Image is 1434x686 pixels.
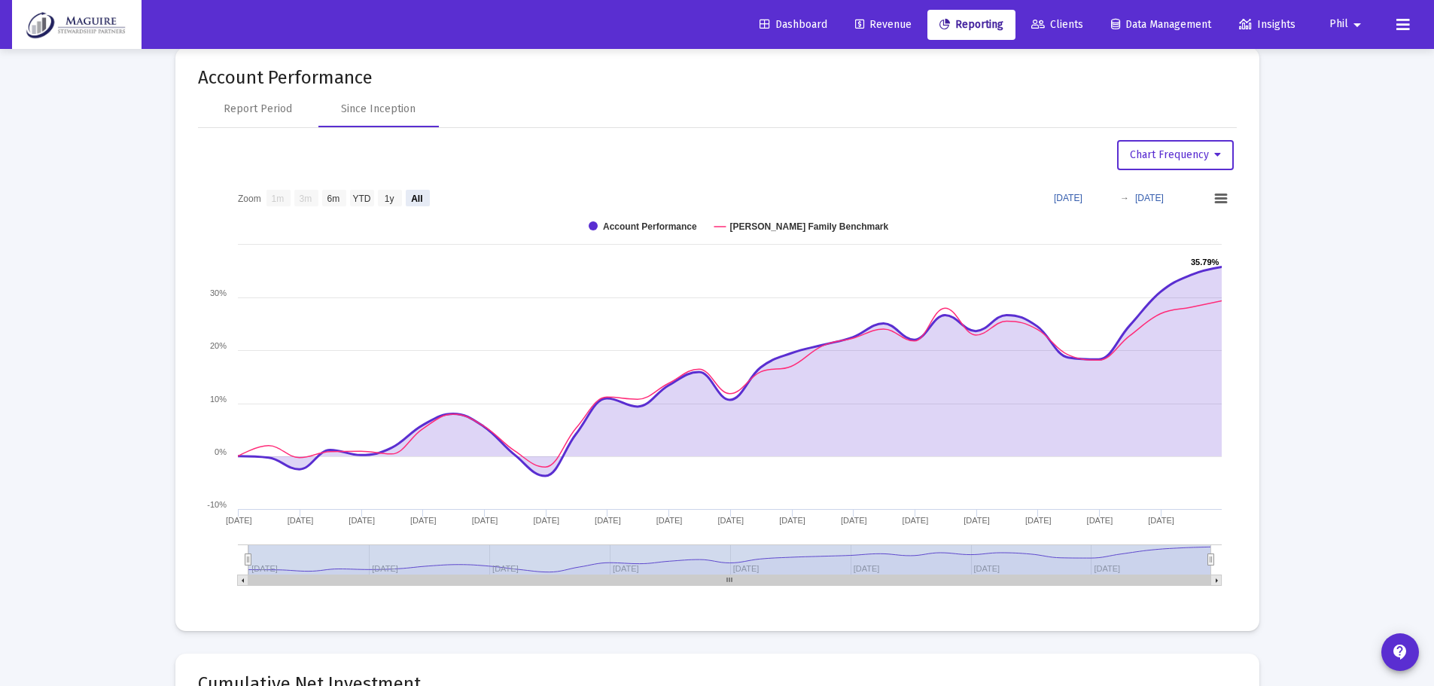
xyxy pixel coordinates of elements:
[327,193,339,203] text: 6m
[840,516,866,525] text: [DATE]
[595,516,621,525] text: [DATE]
[855,18,912,31] span: Revenue
[1019,10,1095,40] a: Clients
[1348,10,1366,40] mat-icon: arrow_drop_down
[1391,643,1409,661] mat-icon: contact_support
[1099,10,1223,40] a: Data Management
[1148,516,1174,525] text: [DATE]
[411,193,422,203] text: All
[287,516,313,525] text: [DATE]
[410,516,437,525] text: [DATE]
[717,516,744,525] text: [DATE]
[224,102,292,117] div: Report Period
[902,516,928,525] text: [DATE]
[299,193,312,203] text: 3m
[384,193,394,203] text: 1y
[1239,18,1295,31] span: Insights
[964,516,990,525] text: [DATE]
[1111,18,1211,31] span: Data Management
[1120,193,1129,203] text: →
[1329,18,1348,31] span: Phil
[656,516,682,525] text: [DATE]
[1025,516,1051,525] text: [DATE]
[1054,193,1082,203] text: [DATE]
[471,516,498,525] text: [DATE]
[271,193,284,203] text: 1m
[1227,10,1308,40] a: Insights
[760,18,827,31] span: Dashboard
[1130,148,1221,161] span: Chart Frequency
[843,10,924,40] a: Revenue
[215,447,227,456] text: 0%
[747,10,839,40] a: Dashboard
[779,516,805,525] text: [DATE]
[533,516,559,525] text: [DATE]
[352,193,370,203] text: YTD
[927,10,1015,40] a: Reporting
[729,221,888,232] text: [PERSON_NAME] Family Benchmark
[238,193,261,203] text: Zoom
[209,288,226,297] text: 30%
[341,102,416,117] div: Since Inception
[207,500,227,509] text: -10%
[939,18,1003,31] span: Reporting
[1031,18,1083,31] span: Clients
[198,70,1237,85] mat-card-title: Account Performance
[23,10,130,40] img: Dashboard
[603,221,697,232] text: Account Performance
[209,395,226,404] text: 10%
[1135,193,1164,203] text: [DATE]
[209,341,226,350] text: 20%
[349,516,375,525] text: [DATE]
[225,516,251,525] text: [DATE]
[1311,9,1384,39] button: Phil
[1117,140,1234,170] button: Chart Frequency
[1086,516,1113,525] text: [DATE]
[1191,258,1219,267] text: 35.79%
